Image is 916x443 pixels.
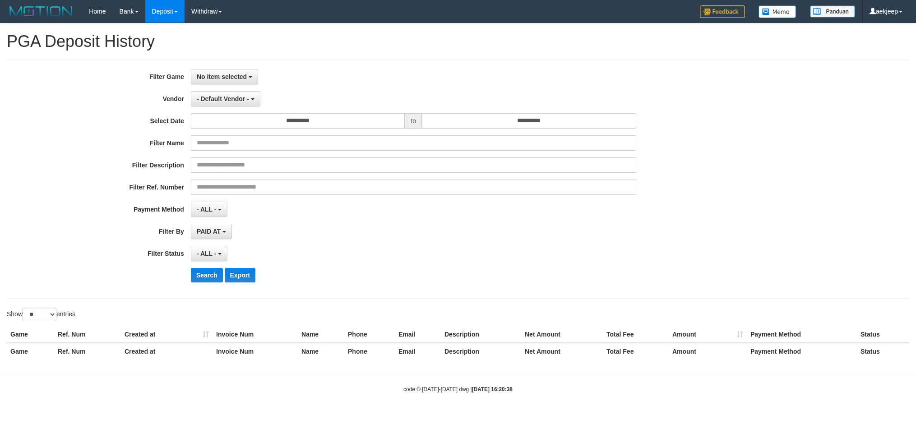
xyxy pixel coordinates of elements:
[197,206,217,213] span: - ALL -
[395,343,441,360] th: Email
[344,326,395,343] th: Phone
[669,326,747,343] th: Amount
[669,343,747,360] th: Amount
[747,326,857,343] th: Payment Method
[441,326,521,343] th: Description
[197,228,221,235] span: PAID AT
[857,326,909,343] th: Status
[23,308,56,321] select: Showentries
[521,326,603,343] th: Net Amount
[191,202,227,217] button: - ALL -
[197,250,217,257] span: - ALL -
[7,5,75,18] img: MOTION_logo.png
[298,343,344,360] th: Name
[857,343,909,360] th: Status
[521,343,603,360] th: Net Amount
[472,386,513,392] strong: [DATE] 16:20:38
[121,326,213,343] th: Created at
[191,91,260,106] button: - Default Vendor -
[7,326,54,343] th: Game
[441,343,521,360] th: Description
[7,308,75,321] label: Show entries
[191,69,258,84] button: No item selected
[213,326,298,343] th: Invoice Num
[403,386,513,392] small: code © [DATE]-[DATE] dwg |
[197,73,247,80] span: No item selected
[191,246,227,261] button: - ALL -
[759,5,796,18] img: Button%20Memo.svg
[700,5,745,18] img: Feedback.jpg
[225,268,255,282] button: Export
[121,343,213,360] th: Created at
[7,343,54,360] th: Game
[298,326,344,343] th: Name
[603,326,669,343] th: Total Fee
[54,343,121,360] th: Ref. Num
[191,224,232,239] button: PAID AT
[191,268,223,282] button: Search
[405,113,422,129] span: to
[7,32,909,51] h1: PGA Deposit History
[54,326,121,343] th: Ref. Num
[747,343,857,360] th: Payment Method
[213,343,298,360] th: Invoice Num
[395,326,441,343] th: Email
[197,95,249,102] span: - Default Vendor -
[810,5,855,18] img: panduan.png
[344,343,395,360] th: Phone
[603,343,669,360] th: Total Fee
